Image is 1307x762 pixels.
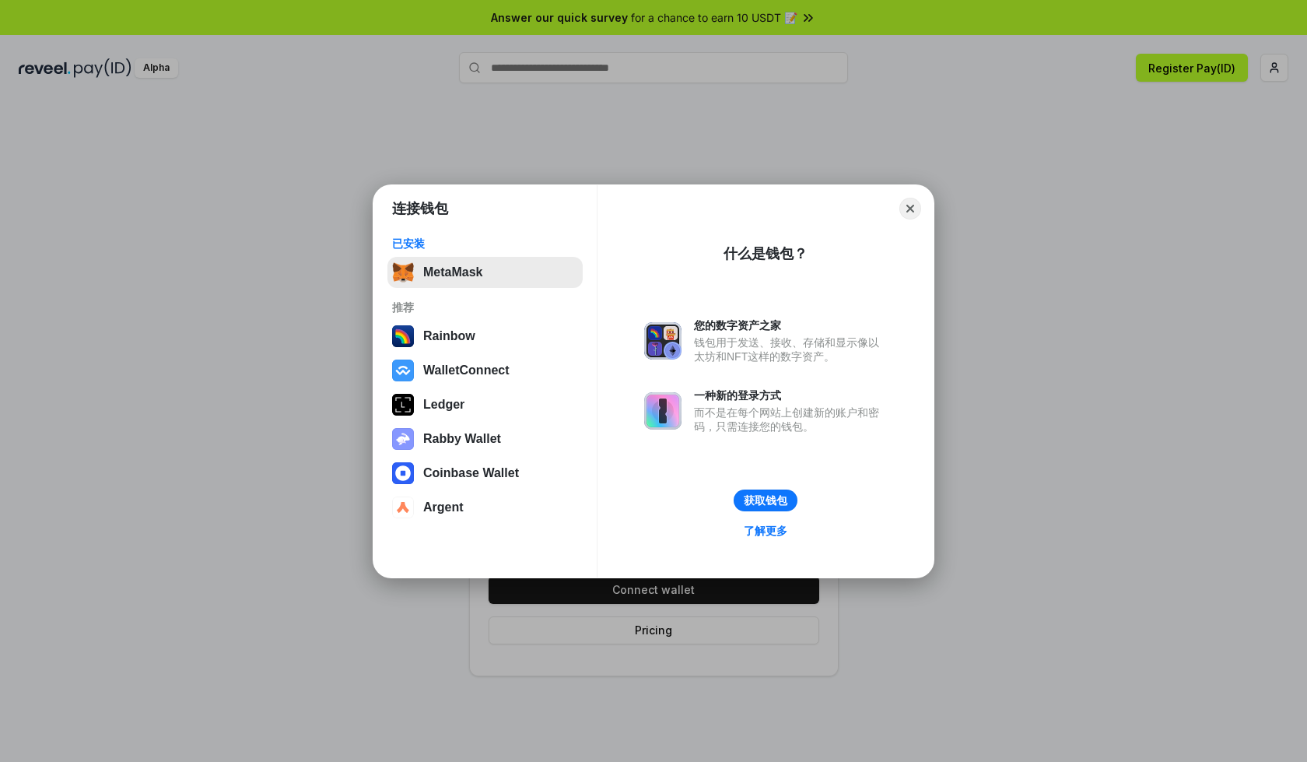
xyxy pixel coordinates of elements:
[392,300,578,314] div: 推荐
[387,257,583,288] button: MetaMask
[387,321,583,352] button: Rainbow
[734,490,797,511] button: 获取钱包
[423,432,501,446] div: Rabby Wallet
[392,199,448,218] h1: 连接钱包
[644,392,682,430] img: svg+xml,%3Csvg%20xmlns%3D%22http%3A%2F%2Fwww.w3.org%2F2000%2Fsvg%22%20fill%3D%22none%22%20viewBox...
[392,497,414,518] img: svg+xml,%3Csvg%20width%3D%2228%22%20height%3D%2228%22%20viewBox%3D%220%200%2028%2028%22%20fill%3D...
[387,458,583,489] button: Coinbase Wallet
[392,462,414,484] img: svg+xml,%3Csvg%20width%3D%2228%22%20height%3D%2228%22%20viewBox%3D%220%200%2028%2028%22%20fill%3D...
[744,524,787,538] div: 了解更多
[744,493,787,507] div: 获取钱包
[694,406,887,434] div: 而不是在每个网站上创建新的账户和密码，只需连接您的钱包。
[724,244,808,263] div: 什么是钱包？
[392,262,414,283] img: svg+xml,%3Csvg%20fill%3D%22none%22%20height%3D%2233%22%20viewBox%3D%220%200%2035%2033%22%20width%...
[387,389,583,420] button: Ledger
[387,492,583,523] button: Argent
[392,428,414,450] img: svg+xml,%3Csvg%20xmlns%3D%22http%3A%2F%2Fwww.w3.org%2F2000%2Fsvg%22%20fill%3D%22none%22%20viewBox...
[694,318,887,332] div: 您的数字资产之家
[423,466,519,480] div: Coinbase Wallet
[694,335,887,363] div: 钱包用于发送、接收、存储和显示像以太坊和NFT这样的数字资产。
[392,325,414,347] img: svg+xml,%3Csvg%20width%3D%22120%22%20height%3D%22120%22%20viewBox%3D%220%200%20120%20120%22%20fil...
[423,329,475,343] div: Rainbow
[899,198,921,219] button: Close
[392,394,414,416] img: svg+xml,%3Csvg%20xmlns%3D%22http%3A%2F%2Fwww.w3.org%2F2000%2Fsvg%22%20width%3D%2228%22%20height%3...
[392,360,414,381] img: svg+xml,%3Csvg%20width%3D%2228%22%20height%3D%2228%22%20viewBox%3D%220%200%2028%2028%22%20fill%3D...
[423,398,464,412] div: Ledger
[387,423,583,455] button: Rabby Wallet
[644,322,682,360] img: svg+xml,%3Csvg%20xmlns%3D%22http%3A%2F%2Fwww.w3.org%2F2000%2Fsvg%22%20fill%3D%22none%22%20viewBox...
[392,237,578,251] div: 已安装
[423,363,510,377] div: WalletConnect
[423,500,464,514] div: Argent
[423,265,482,279] div: MetaMask
[387,355,583,386] button: WalletConnect
[694,388,887,402] div: 一种新的登录方式
[734,521,797,541] a: 了解更多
